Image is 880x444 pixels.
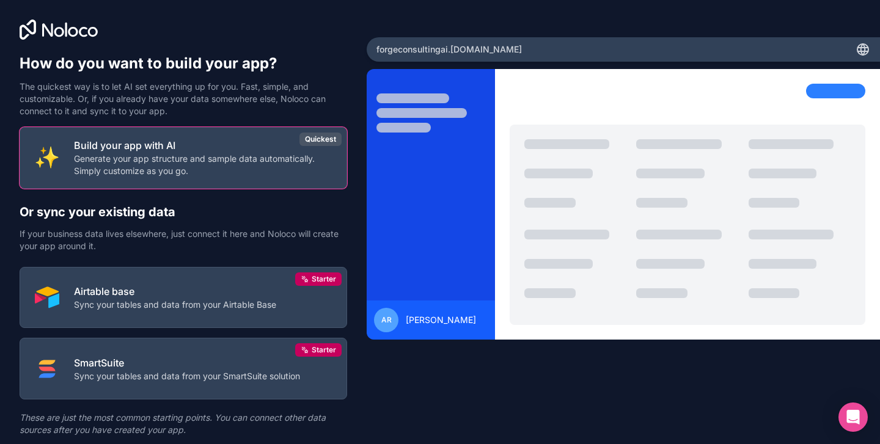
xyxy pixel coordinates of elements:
[35,357,59,381] img: SMART_SUITE
[20,267,347,329] button: AIRTABLEAirtable baseSync your tables and data from your Airtable BaseStarter
[74,355,300,370] p: SmartSuite
[74,138,332,153] p: Build your app with AI
[299,133,342,146] div: Quickest
[74,370,300,382] p: Sync your tables and data from your SmartSuite solution
[74,153,332,177] p: Generate your app structure and sample data automatically. Simply customize as you go.
[406,314,476,326] span: [PERSON_NAME]
[35,145,59,170] img: INTERNAL_WITH_AI
[74,284,276,299] p: Airtable base
[74,299,276,311] p: Sync your tables and data from your Airtable Base
[312,274,336,284] span: Starter
[20,54,347,73] h1: How do you want to build your app?
[20,127,347,189] button: INTERNAL_WITH_AIBuild your app with AIGenerate your app structure and sample data automatically. ...
[312,345,336,355] span: Starter
[20,81,347,117] p: The quickest way is to let AI set everything up for you. Fast, simple, and customizable. Or, if y...
[376,43,522,56] span: forgeconsultingai .[DOMAIN_NAME]
[20,412,347,436] p: These are just the most common starting points. You can connect other data sources after you have...
[35,285,59,310] img: AIRTABLE
[838,402,868,432] div: Open Intercom Messenger
[20,203,347,220] h2: Or sync your existing data
[20,338,347,399] button: SMART_SUITESmartSuiteSync your tables and data from your SmartSuite solutionStarter
[381,315,392,325] span: AR
[20,228,347,252] p: If your business data lives elsewhere, just connect it here and Noloco will create your app aroun...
